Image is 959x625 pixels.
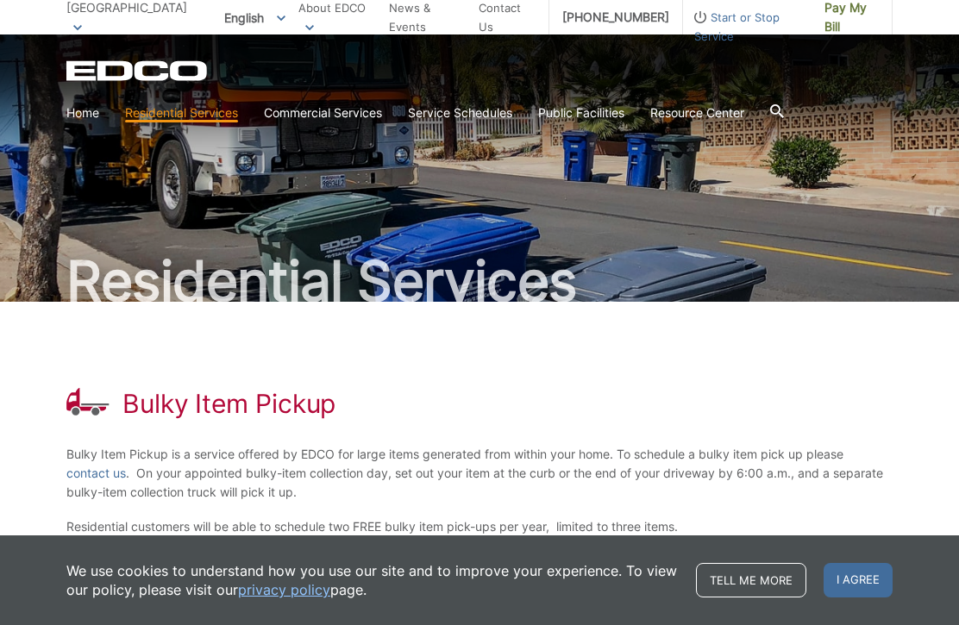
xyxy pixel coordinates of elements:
[238,580,330,599] a: privacy policy
[66,253,893,309] h2: Residential Services
[66,517,893,536] p: Residential customers will be able to schedule two FREE bulky item pick-ups per year, limited to ...
[211,3,298,32] span: English
[696,563,806,597] a: Tell me more
[122,388,335,419] h1: Bulky Item Pickup
[66,464,126,483] a: contact us
[538,103,624,122] a: Public Facilities
[66,103,99,122] a: Home
[264,103,382,122] a: Commercial Services
[408,103,512,122] a: Service Schedules
[824,563,893,597] span: I agree
[66,445,893,502] p: Bulky Item Pickup is a service offered by EDCO for large items generated from within your home. T...
[125,103,238,122] a: Residential Services
[66,60,210,81] a: EDCD logo. Return to the homepage.
[650,103,744,122] a: Resource Center
[66,561,679,599] p: We use cookies to understand how you use our site and to improve your experience. To view our pol...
